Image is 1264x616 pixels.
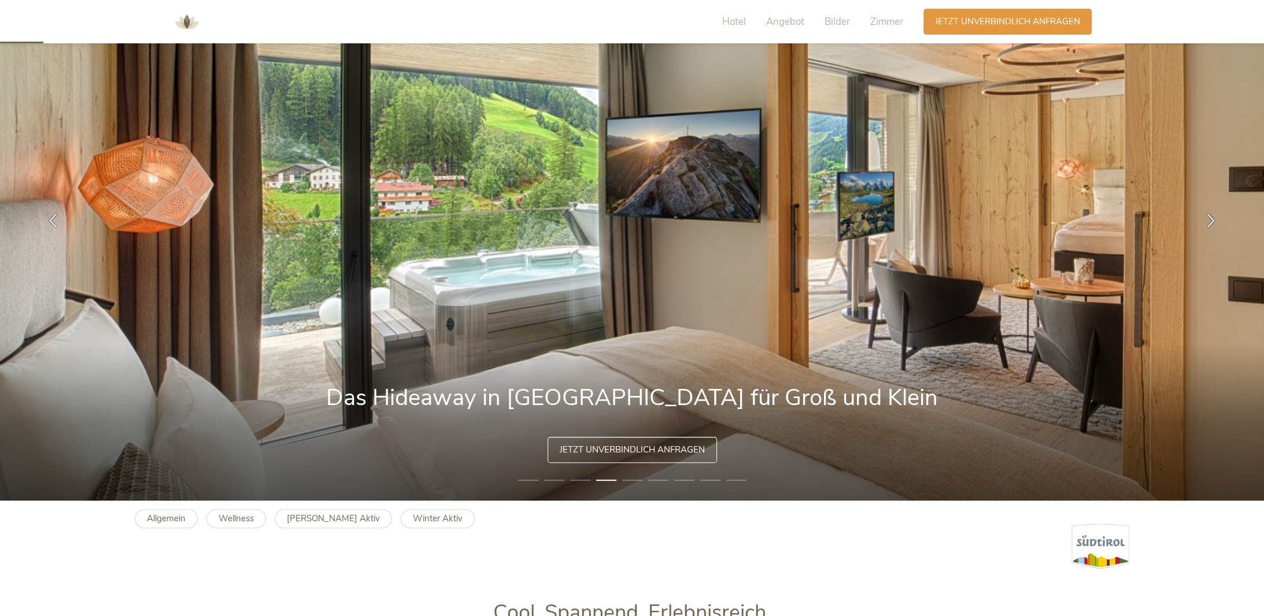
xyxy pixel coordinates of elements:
[275,509,392,528] a: [PERSON_NAME] Aktiv
[169,17,204,25] a: AMONTI & LUNARIS Wellnessresort
[135,509,198,528] a: Allgemein
[219,513,254,524] b: Wellness
[766,15,804,28] span: Angebot
[169,5,204,39] img: AMONTI & LUNARIS Wellnessresort
[825,15,850,28] span: Bilder
[722,15,746,28] span: Hotel
[870,15,903,28] span: Zimmer
[560,444,705,456] span: Jetzt unverbindlich anfragen
[1071,524,1129,569] img: Südtirol
[287,513,380,524] b: [PERSON_NAME] Aktiv
[413,513,463,524] b: Winter Aktiv
[147,513,186,524] b: Allgemein
[935,16,1080,28] span: Jetzt unverbindlich anfragen
[401,509,475,528] a: Winter Aktiv
[206,509,266,528] a: Wellness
